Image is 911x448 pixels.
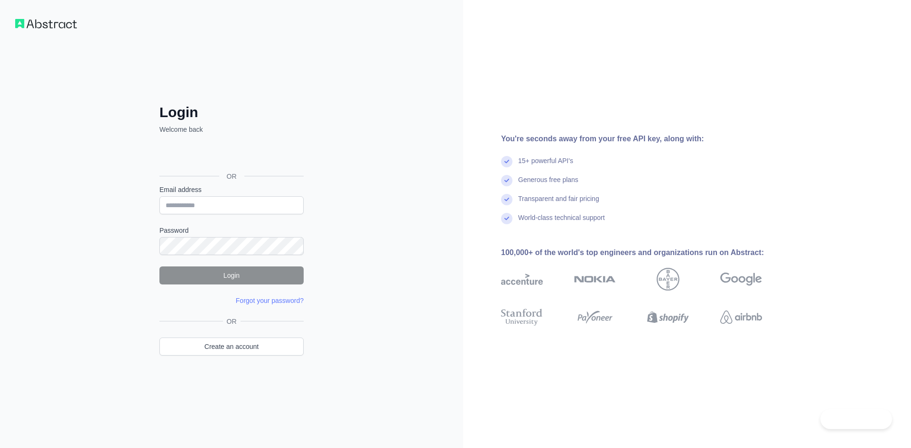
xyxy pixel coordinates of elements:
[647,307,689,328] img: shopify
[159,266,304,284] button: Login
[155,145,307,165] iframe: Butonul Conectează-te cu Google
[501,175,512,186] img: check mark
[159,185,304,194] label: Email address
[159,338,304,356] a: Create an account
[501,307,543,328] img: stanford university
[15,19,77,28] img: Workflow
[657,268,679,291] img: bayer
[501,156,512,167] img: check mark
[223,317,241,326] span: OR
[720,268,762,291] img: google
[518,194,599,213] div: Transparent and fair pricing
[518,213,605,232] div: World-class technical support
[219,172,244,181] span: OR
[501,268,543,291] img: accenture
[159,226,304,235] label: Password
[501,194,512,205] img: check mark
[159,104,304,121] h2: Login
[501,247,792,258] div: 100,000+ of the world's top engineers and organizations run on Abstract:
[574,268,616,291] img: nokia
[236,297,304,304] a: Forgot your password?
[501,213,512,224] img: check mark
[820,409,892,429] iframe: Toggle Customer Support
[518,175,578,194] div: Generous free plans
[720,307,762,328] img: airbnb
[159,125,304,134] p: Welcome back
[501,133,792,145] div: You're seconds away from your free API key, along with:
[574,307,616,328] img: payoneer
[518,156,573,175] div: 15+ powerful API's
